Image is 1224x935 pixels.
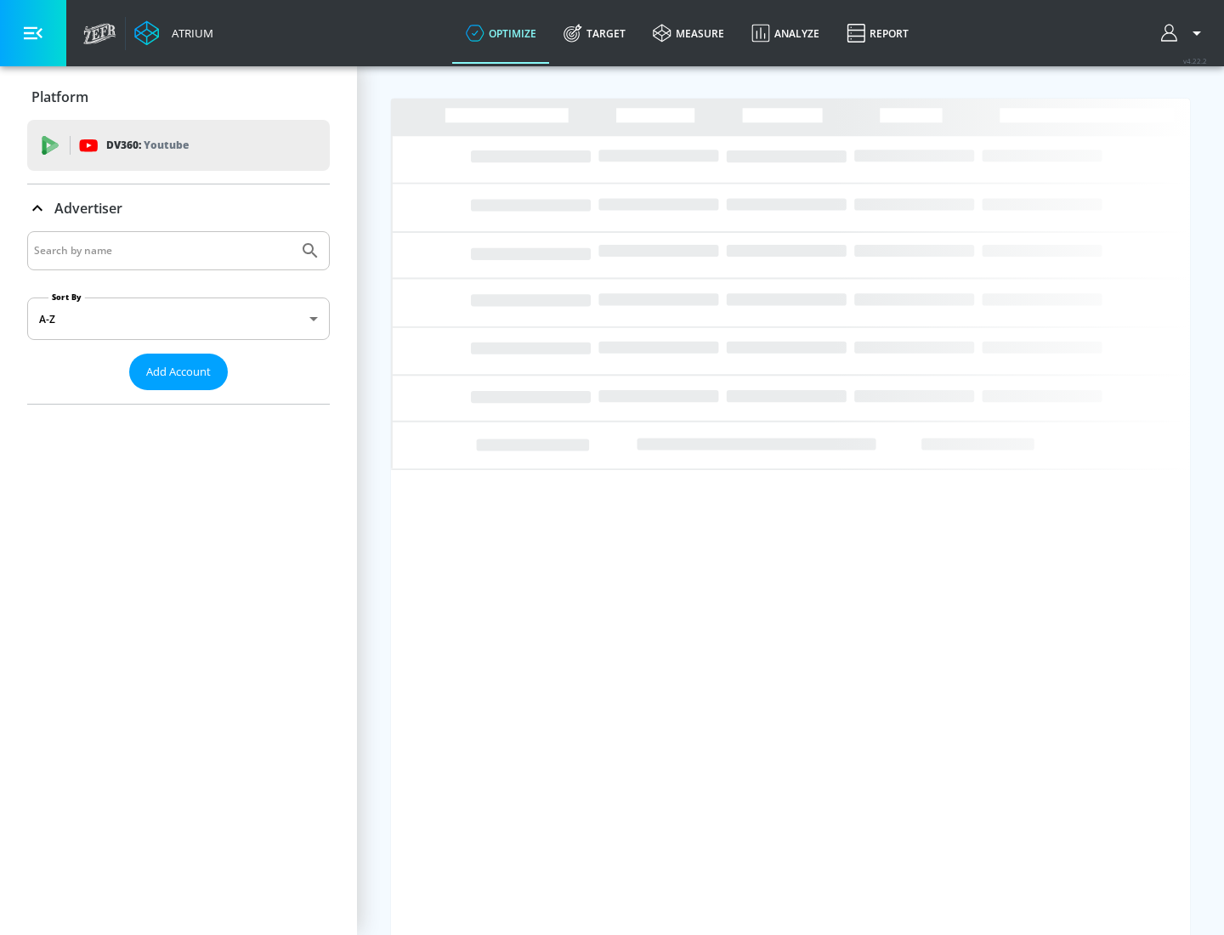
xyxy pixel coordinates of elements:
[550,3,639,64] a: Target
[129,354,228,390] button: Add Account
[27,184,330,232] div: Advertiser
[106,136,189,155] p: DV360:
[27,73,330,121] div: Platform
[144,136,189,154] p: Youtube
[1183,56,1207,65] span: v 4.22.2
[452,3,550,64] a: optimize
[27,297,330,340] div: A-Z
[27,390,330,404] nav: list of Advertiser
[833,3,922,64] a: Report
[165,25,213,41] div: Atrium
[27,231,330,404] div: Advertiser
[146,362,211,382] span: Add Account
[134,20,213,46] a: Atrium
[31,88,88,106] p: Platform
[34,240,292,262] input: Search by name
[48,292,85,303] label: Sort By
[738,3,833,64] a: Analyze
[27,120,330,171] div: DV360: Youtube
[54,199,122,218] p: Advertiser
[639,3,738,64] a: measure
